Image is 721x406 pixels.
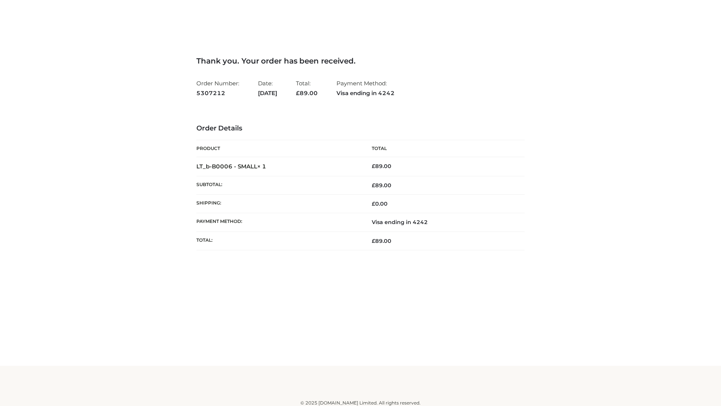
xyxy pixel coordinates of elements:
h3: Thank you. Your order has been received. [196,56,525,65]
span: £ [372,238,375,244]
strong: [DATE] [258,88,277,98]
th: Product [196,140,360,157]
li: Date: [258,77,277,100]
li: Total: [296,77,318,100]
strong: Visa ending in 4242 [336,88,395,98]
bdi: 89.00 [372,163,391,170]
span: 89.00 [372,238,391,244]
th: Total [360,140,525,157]
td: Visa ending in 4242 [360,213,525,232]
span: £ [372,200,375,207]
th: Subtotal: [196,176,360,194]
li: Payment Method: [336,77,395,100]
th: Payment method: [196,213,360,232]
span: £ [372,182,375,189]
span: £ [372,163,375,170]
strong: 5307212 [196,88,239,98]
th: Shipping: [196,195,360,213]
span: 89.00 [372,182,391,189]
li: Order Number: [196,77,239,100]
bdi: 0.00 [372,200,388,207]
span: £ [296,89,300,97]
strong: × 1 [257,163,266,170]
th: Total: [196,232,360,250]
strong: LT_b-B0006 - SMALL [196,163,266,170]
h3: Order Details [196,124,525,133]
span: 89.00 [296,89,318,97]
